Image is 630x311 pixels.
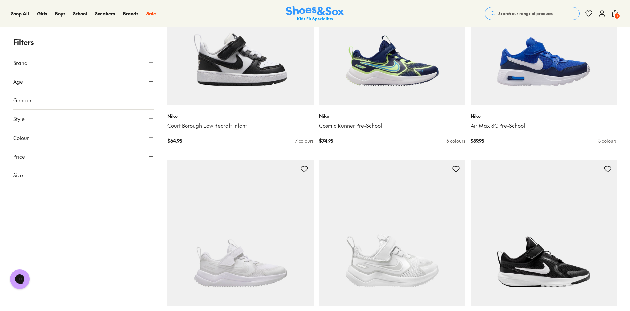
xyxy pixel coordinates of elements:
[13,110,154,128] button: Style
[167,122,314,129] a: Court Borough Low Recraft Infant
[471,113,617,119] p: Nike
[471,137,484,144] span: $ 89.95
[13,59,28,66] span: Brand
[167,113,314,119] p: Nike
[13,171,23,179] span: Size
[123,10,138,17] a: Brands
[13,166,154,184] button: Size
[611,6,619,21] button: 1
[485,7,580,20] button: Search our range of products
[167,137,182,144] span: $ 64.95
[146,10,156,17] a: Sale
[13,115,25,123] span: Style
[13,77,23,85] span: Age
[13,128,154,147] button: Colour
[471,122,617,129] a: Air Max SC Pre-School
[319,137,333,144] span: $ 74.95
[295,137,314,144] div: 7 colours
[73,10,87,17] a: School
[13,134,29,142] span: Colour
[13,96,32,104] span: Gender
[7,267,33,291] iframe: Gorgias live chat messenger
[286,6,344,22] a: Shoes & Sox
[13,152,25,160] span: Price
[446,137,465,144] div: 5 colours
[319,122,465,129] a: Cosmic Runner Pre-School
[55,10,65,17] a: Boys
[13,147,154,166] button: Price
[614,13,620,19] span: 1
[319,113,465,119] p: Nike
[13,72,154,91] button: Age
[95,10,115,17] a: Sneakers
[13,53,154,72] button: Brand
[13,91,154,109] button: Gender
[11,10,29,17] a: Shop All
[37,10,47,17] a: Girls
[13,37,154,48] p: Filters
[598,137,617,144] div: 3 colours
[286,6,344,22] img: SNS_Logo_Responsive.svg
[498,11,553,16] span: Search our range of products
